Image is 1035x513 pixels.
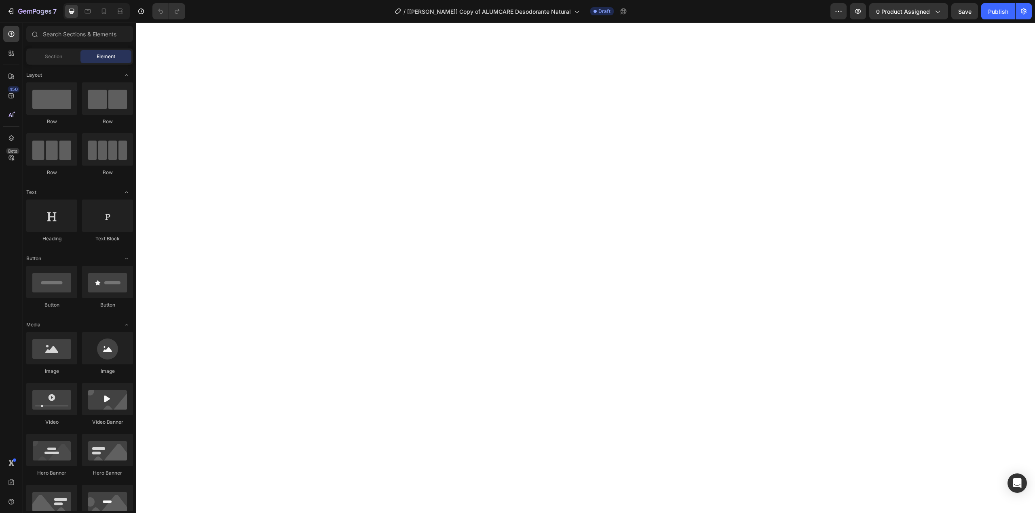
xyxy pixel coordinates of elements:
[26,368,77,375] div: Image
[26,321,40,328] span: Media
[26,189,36,196] span: Text
[26,301,77,309] div: Button
[1008,473,1027,493] div: Open Intercom Messenger
[82,368,133,375] div: Image
[26,26,133,42] input: Search Sections & Elements
[26,169,77,176] div: Row
[26,255,41,262] span: Button
[97,53,115,60] span: Element
[951,3,978,19] button: Save
[152,3,185,19] div: Undo/Redo
[53,6,57,16] p: 7
[6,148,19,154] div: Beta
[981,3,1015,19] button: Publish
[26,235,77,242] div: Heading
[82,469,133,477] div: Hero Banner
[26,469,77,477] div: Hero Banner
[598,8,610,15] span: Draft
[8,86,19,93] div: 450
[82,301,133,309] div: Button
[407,7,571,16] span: [[PERSON_NAME]] Copy of ALUMCARE Desodorante Natural
[136,23,1035,513] iframe: Design area
[82,235,133,242] div: Text Block
[26,418,77,426] div: Video
[82,418,133,426] div: Video Banner
[958,8,972,15] span: Save
[869,3,948,19] button: 0 product assigned
[120,318,133,331] span: Toggle open
[120,69,133,82] span: Toggle open
[3,3,60,19] button: 7
[120,252,133,265] span: Toggle open
[26,118,77,125] div: Row
[82,169,133,176] div: Row
[26,71,42,79] span: Layout
[403,7,406,16] span: /
[120,186,133,199] span: Toggle open
[988,7,1008,16] div: Publish
[876,7,930,16] span: 0 product assigned
[45,53,62,60] span: Section
[82,118,133,125] div: Row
